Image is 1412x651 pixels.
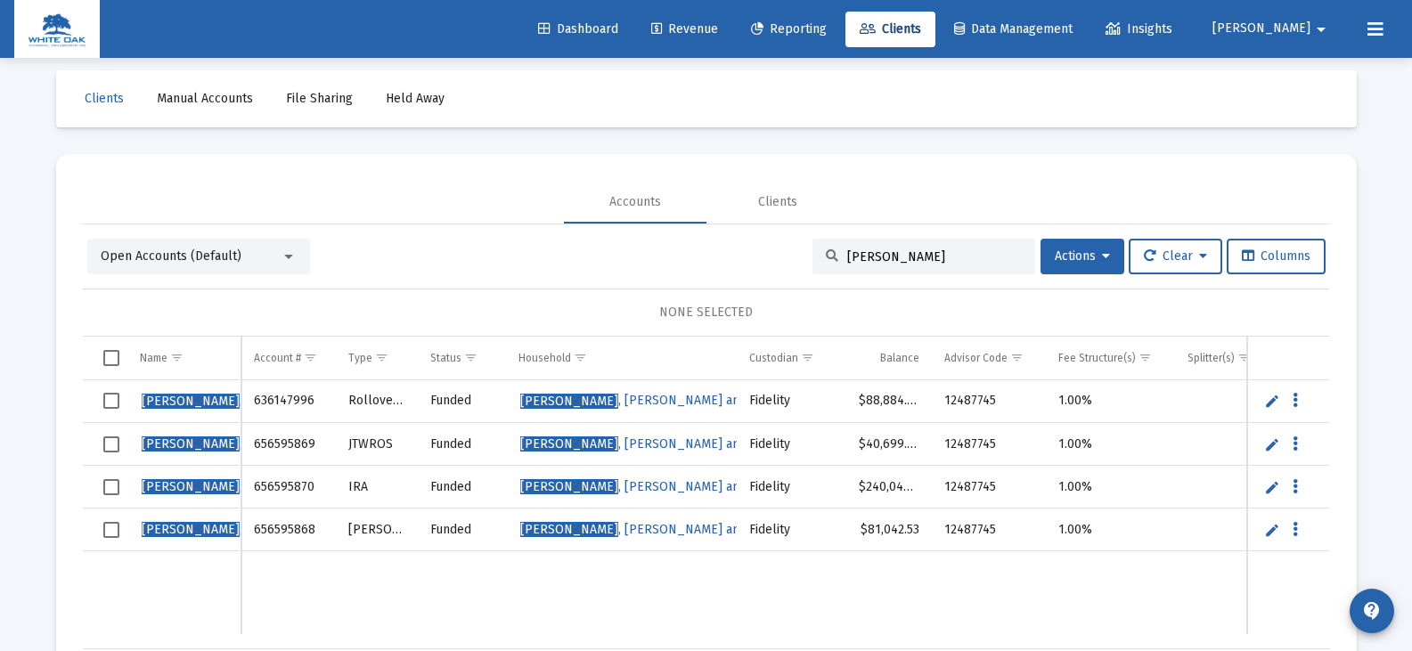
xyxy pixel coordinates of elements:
a: Data Management [940,12,1087,47]
span: Actions [1055,248,1110,264]
span: , [PERSON_NAME] and [PERSON_NAME] [520,522,848,537]
span: [PERSON_NAME] [520,479,618,494]
span: [PERSON_NAME] [520,394,618,409]
div: Select row [103,393,119,409]
div: Select all [103,350,119,366]
span: Dashboard [538,21,618,37]
a: [PERSON_NAME], [PERSON_NAME] and [PERSON_NAME] [518,431,850,458]
td: 636147996 [241,380,336,423]
a: Reporting [737,12,841,47]
td: Rollover IRA [336,380,418,423]
td: 1.00% [1046,380,1175,423]
a: Edit [1264,393,1280,409]
span: , [PERSON_NAME] and [PERSON_NAME] [520,479,848,494]
td: Column Status [418,337,506,379]
span: File Sharing [286,91,353,106]
a: [PERSON_NAME], [PERSON_NAME] [140,517,346,543]
div: Splitter(s) [1188,351,1235,365]
td: 1.00% [1046,466,1175,509]
button: Columns [1227,239,1326,274]
a: [PERSON_NAME], [PERSON_NAME] [140,474,346,500]
span: Clients [85,91,124,106]
td: Column Name [127,337,242,379]
td: $88,884.38 [846,380,933,423]
a: Edit [1264,436,1280,452]
td: $40,699.97 [846,423,933,466]
td: $240,048.93 [846,466,933,509]
div: Custodian [749,351,798,365]
a: Clients [70,81,138,117]
span: , [PERSON_NAME] [142,479,344,494]
span: Held Away [386,91,445,106]
span: Columns [1242,248,1310,264]
td: 12487745 [932,466,1046,509]
td: Column Advisor Code [932,337,1046,379]
td: 1.00% [1046,423,1175,466]
mat-icon: arrow_drop_down [1310,12,1332,47]
span: Open Accounts (Default) [101,248,241,264]
span: , [PERSON_NAME] & [PERSON_NAME] [142,436,458,452]
td: $81,042.53 [846,509,933,551]
a: [PERSON_NAME], [PERSON_NAME] and [PERSON_NAME] [518,517,850,543]
span: Show filter options for column 'Type' [375,351,388,364]
button: Clear [1129,239,1222,274]
a: Held Away [371,81,459,117]
a: Insights [1091,12,1187,47]
div: Account # [254,351,301,365]
td: Fidelity [737,466,845,509]
span: [PERSON_NAME] [520,436,618,452]
span: Show filter options for column 'Household' [574,351,587,364]
span: Clients [860,21,921,37]
div: Select row [103,522,119,538]
td: Column Balance [846,337,933,379]
div: Funded [430,392,494,410]
div: Clients [758,193,797,211]
span: Show filter options for column 'Status' [464,351,477,364]
span: Insights [1106,21,1172,37]
span: , [PERSON_NAME] [142,522,344,537]
div: Balance [880,351,919,365]
span: Show filter options for column 'Splitter(s)' [1237,351,1251,364]
td: 656595869 [241,423,336,466]
span: Show filter options for column 'Account #' [304,351,317,364]
div: Funded [430,521,494,539]
span: [PERSON_NAME] [1212,21,1310,37]
button: [PERSON_NAME] [1191,11,1353,46]
div: Accounts [609,193,661,211]
td: Fidelity [737,423,845,466]
span: [PERSON_NAME] [520,522,618,537]
span: Show filter options for column 'Name' [170,351,184,364]
td: 12487745 [932,380,1046,423]
td: Column Custodian [737,337,845,379]
a: [PERSON_NAME], [PERSON_NAME] and [PERSON_NAME] [518,387,850,414]
span: [PERSON_NAME] [142,436,240,452]
td: 656595868 [241,509,336,551]
td: Column Account # [241,337,336,379]
a: [PERSON_NAME], [PERSON_NAME] & [PERSON_NAME] [140,431,460,458]
td: 1.00% [1046,509,1175,551]
td: Column Splitter(s) [1175,337,1284,379]
td: 656595870 [241,466,336,509]
span: [PERSON_NAME] [142,522,240,537]
td: 12487745 [932,423,1046,466]
span: [PERSON_NAME] [142,479,240,494]
td: Column Type [336,337,418,379]
span: Data Management [954,21,1073,37]
div: Select row [103,436,119,452]
a: File Sharing [272,81,367,117]
div: Fee Structure(s) [1058,351,1136,365]
button: Actions [1041,239,1124,274]
span: Show filter options for column 'Fee Structure(s)' [1139,351,1152,364]
a: Revenue [637,12,732,47]
td: Column Household [506,337,737,379]
div: Funded [430,478,494,496]
div: Status [430,351,461,365]
span: Show filter options for column 'Custodian' [801,351,814,364]
div: Select row [103,479,119,495]
a: Clients [845,12,935,47]
td: IRA [336,466,418,509]
a: Edit [1264,522,1280,538]
a: Manual Accounts [143,81,267,117]
td: Column Fee Structure(s) [1046,337,1175,379]
span: Show filter options for column 'Advisor Code' [1010,351,1024,364]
